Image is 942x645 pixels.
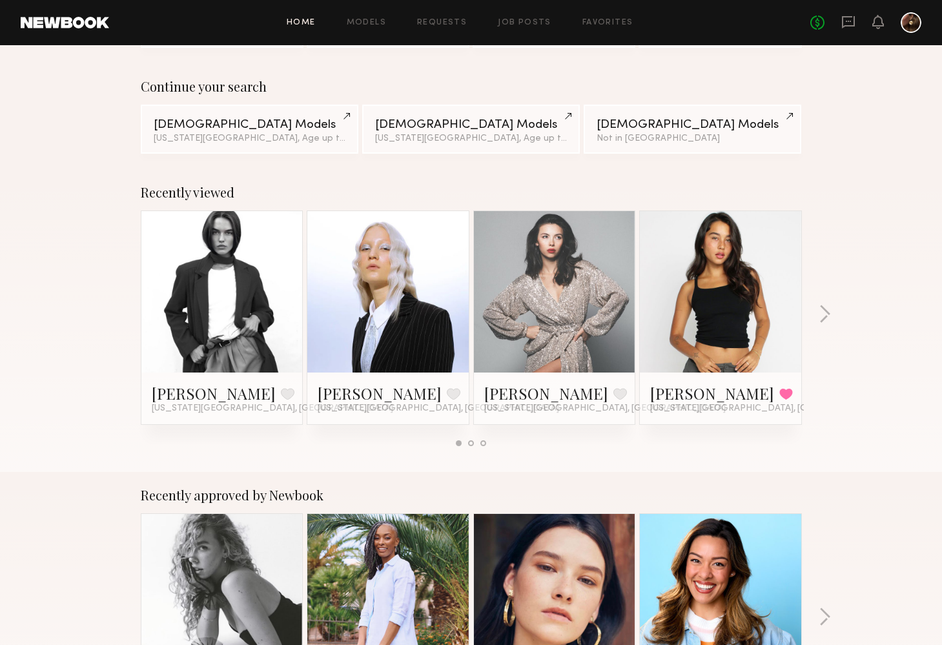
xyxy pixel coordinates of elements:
div: [DEMOGRAPHIC_DATA] Models [154,119,345,131]
div: [DEMOGRAPHIC_DATA] Models [597,119,788,131]
a: [DEMOGRAPHIC_DATA] ModelsNot in [GEOGRAPHIC_DATA] [584,105,801,154]
span: [US_STATE][GEOGRAPHIC_DATA], [GEOGRAPHIC_DATA] [650,404,892,414]
span: [US_STATE][GEOGRAPHIC_DATA], [GEOGRAPHIC_DATA] [152,404,393,414]
a: Models [347,19,386,27]
div: Recently approved by Newbook [141,487,802,503]
a: [PERSON_NAME] [484,383,608,404]
div: Continue your search [141,79,802,94]
a: Job Posts [498,19,551,27]
div: Recently viewed [141,185,802,200]
span: [US_STATE][GEOGRAPHIC_DATA], [GEOGRAPHIC_DATA] [484,404,726,414]
a: Favorites [582,19,633,27]
div: [DEMOGRAPHIC_DATA] Models [375,119,567,131]
div: [US_STATE][GEOGRAPHIC_DATA], Age up to [DEMOGRAPHIC_DATA]. [154,134,345,143]
a: [PERSON_NAME] [318,383,442,404]
a: Requests [417,19,467,27]
div: [US_STATE][GEOGRAPHIC_DATA], Age up to [DEMOGRAPHIC_DATA]. [375,134,567,143]
div: Not in [GEOGRAPHIC_DATA] [597,134,788,143]
a: [DEMOGRAPHIC_DATA] Models[US_STATE][GEOGRAPHIC_DATA], Age up to [DEMOGRAPHIC_DATA]. [141,105,358,154]
span: [US_STATE][GEOGRAPHIC_DATA], [GEOGRAPHIC_DATA] [318,404,559,414]
a: [PERSON_NAME] [152,383,276,404]
a: Home [287,19,316,27]
a: [PERSON_NAME] [650,383,774,404]
a: [DEMOGRAPHIC_DATA] Models[US_STATE][GEOGRAPHIC_DATA], Age up to [DEMOGRAPHIC_DATA]. [362,105,580,154]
